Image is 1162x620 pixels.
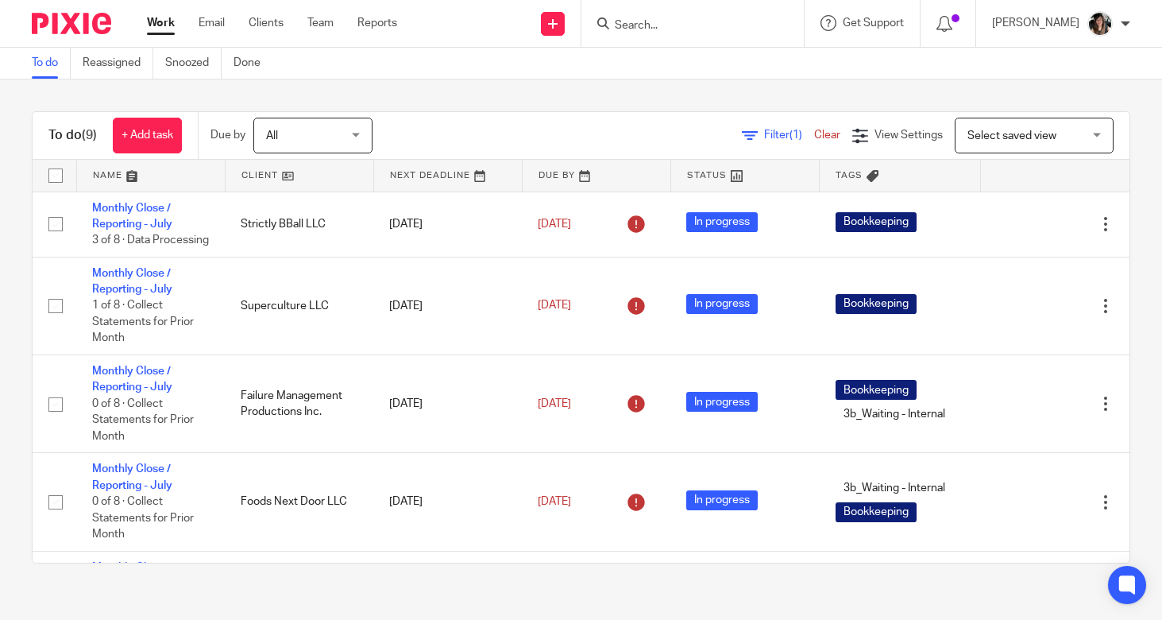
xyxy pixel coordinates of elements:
[165,48,222,79] a: Snoozed
[92,366,172,393] a: Monthly Close / Reporting - July
[225,355,373,453] td: Failure Management Productions Inc.
[92,203,172,230] a: Monthly Close / Reporting - July
[48,127,97,144] h1: To do
[1087,11,1113,37] img: IMG_2906.JPEG
[92,300,194,344] span: 1 of 8 · Collect Statements for Prior Month
[789,130,802,141] span: (1)
[538,300,571,312] span: [DATE]
[836,380,917,400] span: Bookkeeping
[686,212,758,232] span: In progress
[307,15,334,31] a: Team
[373,257,522,355] td: [DATE]
[234,48,272,79] a: Done
[249,15,284,31] a: Clients
[373,355,522,453] td: [DATE]
[225,257,373,355] td: Superculture LLC
[686,294,758,314] span: In progress
[538,398,571,409] span: [DATE]
[113,118,182,153] a: + Add task
[613,19,756,33] input: Search
[814,130,840,141] a: Clear
[82,129,97,141] span: (9)
[686,392,758,412] span: In progress
[266,130,278,141] span: All
[357,15,397,31] a: Reports
[210,127,245,143] p: Due by
[147,15,175,31] a: Work
[836,479,953,498] span: 3b_Waiting - Internal
[992,15,1079,31] p: [PERSON_NAME]
[373,453,522,551] td: [DATE]
[843,17,904,29] span: Get Support
[836,294,917,314] span: Bookkeeping
[83,48,153,79] a: Reassigned
[836,171,863,180] span: Tags
[874,130,943,141] span: View Settings
[92,562,172,589] a: Monthly Close / Reporting - July
[836,502,917,522] span: Bookkeeping
[92,398,194,442] span: 0 of 8 · Collect Statements for Prior Month
[373,192,522,257] td: [DATE]
[199,15,225,31] a: Email
[967,130,1056,141] span: Select saved view
[32,48,71,79] a: To do
[764,130,814,141] span: Filter
[92,268,172,295] a: Monthly Close / Reporting - July
[92,234,209,246] span: 3 of 8 · Data Processing
[538,496,571,507] span: [DATE]
[32,13,111,34] img: Pixie
[225,453,373,551] td: Foods Next Door LLC
[836,212,917,232] span: Bookkeeping
[225,192,373,257] td: Strictly BBall LLC
[538,219,571,230] span: [DATE]
[92,463,172,490] a: Monthly Close / Reporting - July
[686,490,758,510] span: In progress
[836,404,953,424] span: 3b_Waiting - Internal
[92,496,194,540] span: 0 of 8 · Collect Statements for Prior Month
